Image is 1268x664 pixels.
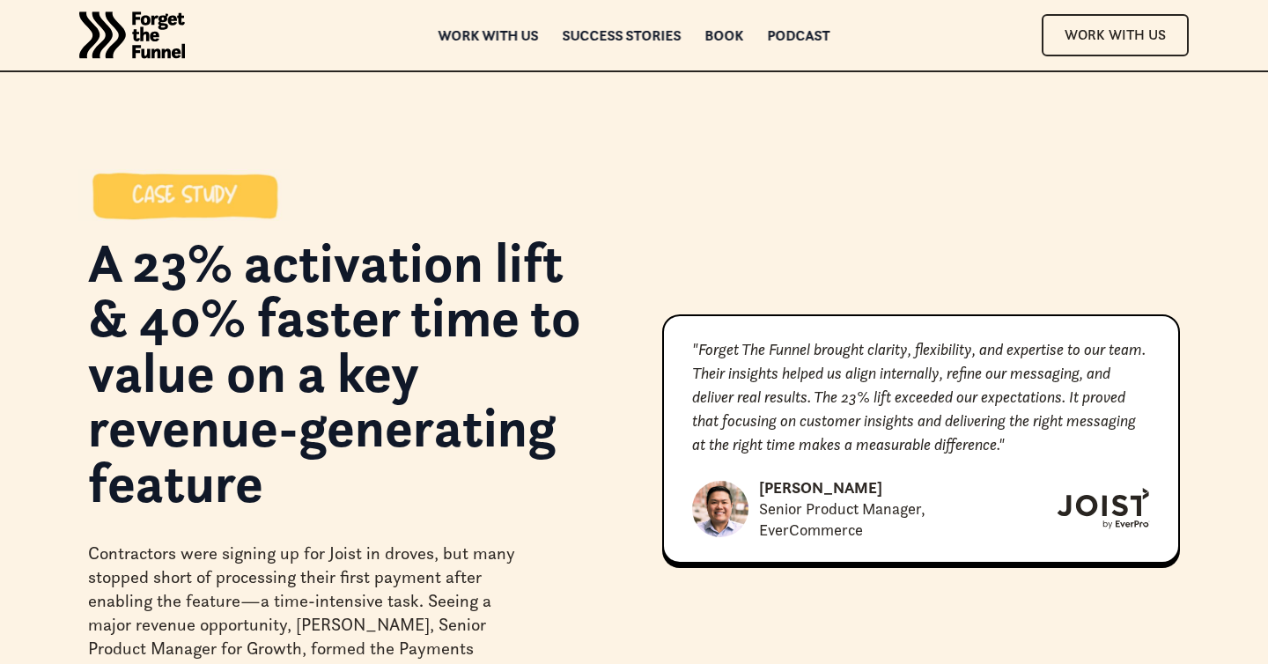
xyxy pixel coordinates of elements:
[759,477,882,498] div: [PERSON_NAME]
[563,29,682,41] a: Success Stories
[88,235,606,528] h1: A 23% activation lift & 40% faster time to value on a key revenue-generating feature
[768,29,830,41] a: Podcast
[705,29,744,41] a: Book
[759,498,1028,541] div: Senior Product Manager, EverCommerce
[1042,14,1189,55] a: Work With Us
[439,29,539,41] a: Work with us
[692,339,1146,454] em: "Forget The Funnel brought clarity, flexibility, and expertise to our team. Their insights helped...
